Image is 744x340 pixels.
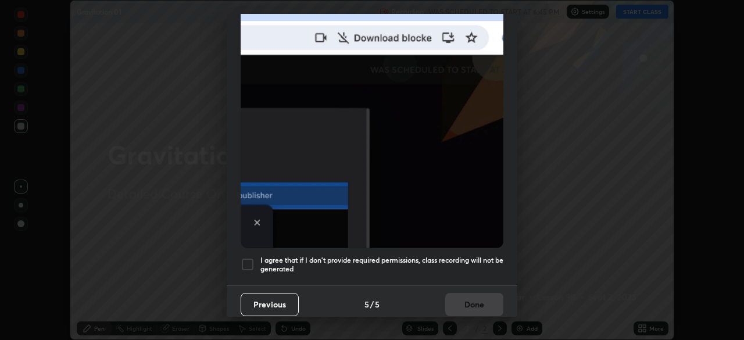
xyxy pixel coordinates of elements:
[364,298,369,310] h4: 5
[260,256,503,274] h5: I agree that if I don't provide required permissions, class recording will not be generated
[375,298,380,310] h4: 5
[241,293,299,316] button: Previous
[370,298,374,310] h4: /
